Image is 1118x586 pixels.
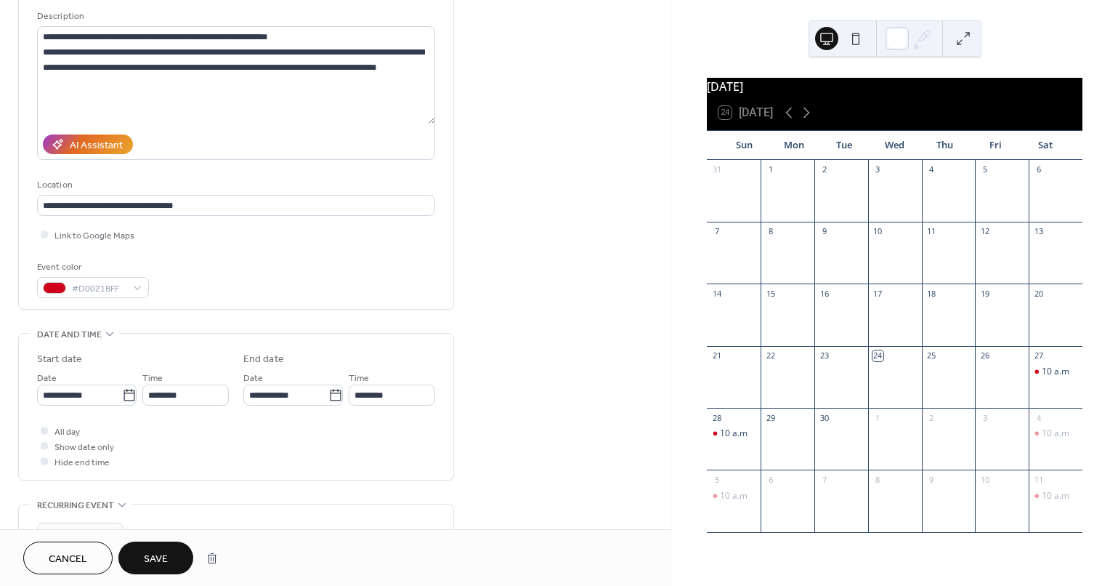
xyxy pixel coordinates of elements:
div: 23 [819,350,830,361]
div: Wed [870,131,920,160]
div: 30 [819,412,830,423]
div: 20 [1033,288,1044,299]
div: 13 [1033,226,1044,237]
span: All day [54,425,80,440]
div: Event color [37,260,146,275]
div: AI Assistant [70,138,123,153]
div: 17 [872,288,883,299]
button: Cancel [23,542,113,574]
span: Cancel [49,552,87,567]
div: 3 [979,412,990,423]
div: 21 [711,350,722,361]
div: 31 [711,164,722,175]
div: 15 [765,288,776,299]
div: Start date [37,352,82,367]
span: Recurring event [37,498,114,513]
span: Time [142,371,163,386]
div: 9 [926,474,937,485]
div: 1 [872,412,883,423]
span: Time [349,371,369,386]
div: Description [37,9,432,24]
div: 12 [979,226,990,237]
div: 27 [1033,350,1044,361]
div: 10 a.m [1029,428,1082,440]
div: 7 [711,226,722,237]
div: 10 a.m [1029,490,1082,502]
div: 10 a.m [707,490,761,502]
button: Save [118,542,193,574]
div: 6 [765,474,776,485]
div: 26 [979,350,990,361]
div: Sat [1021,131,1071,160]
div: 8 [872,474,883,485]
div: 11 [926,226,937,237]
div: 10 [872,226,883,237]
span: Date [243,371,263,386]
div: Sun [718,131,769,160]
div: 9 [819,226,830,237]
div: 19 [979,288,990,299]
div: 4 [926,164,937,175]
div: 16 [819,288,830,299]
div: 5 [711,474,722,485]
span: Do not repeat [43,526,97,543]
div: 14 [711,288,722,299]
div: 10 a.m [720,428,748,440]
div: 10 a.m [1042,366,1069,378]
div: Location [37,177,432,193]
div: 2 [926,412,937,423]
div: 3 [872,164,883,175]
div: 6 [1033,164,1044,175]
div: 2 [819,164,830,175]
div: 4 [1033,412,1044,423]
div: 10 a.m [720,490,748,502]
span: Show date only [54,440,114,455]
div: 1 [765,164,776,175]
div: 10 a.m [1042,428,1069,440]
div: 8 [765,226,776,237]
div: 11 [1033,474,1044,485]
span: Save [144,552,168,567]
span: Date and time [37,327,102,342]
div: 29 [765,412,776,423]
div: [DATE] [707,78,1082,95]
div: 10 a.m [707,428,761,440]
div: 10 a.m [1042,490,1069,502]
span: #D0021BFF [72,281,126,297]
button: AI Assistant [43,135,133,154]
div: 7 [819,474,830,485]
div: Tue [819,131,870,160]
span: Link to Google Maps [54,228,134,244]
div: End date [243,352,284,367]
div: 24 [872,350,883,361]
div: Thu [920,131,970,160]
div: 10 [979,474,990,485]
div: 22 [765,350,776,361]
div: Mon [769,131,819,160]
span: Hide end time [54,455,110,470]
span: Date [37,371,57,386]
div: 18 [926,288,937,299]
div: Fri [971,131,1021,160]
div: 28 [711,412,722,423]
div: 10 a.m [1029,366,1082,378]
div: 25 [926,350,937,361]
div: 5 [979,164,990,175]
